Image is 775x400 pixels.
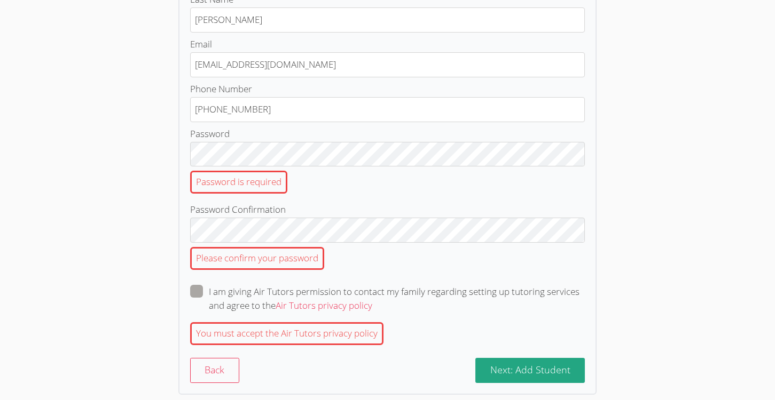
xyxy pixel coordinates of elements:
button: Back [190,358,240,383]
div: You must accept the Air Tutors privacy policy [190,322,383,345]
span: Email [190,38,212,50]
span: Password Confirmation [190,203,286,215]
span: Next: Add Student [490,363,570,376]
div: Password is required [190,171,287,194]
label: I am giving Air Tutors permission to contact my family regarding setting up tutoring services and... [190,285,585,313]
input: Email [190,52,585,77]
button: Next: Add Student [475,358,585,383]
a: Air Tutors privacy policy [276,299,372,311]
input: Password ConfirmationPlease confirm your password [190,218,585,243]
div: Please confirm your password [190,247,324,270]
input: Last Name [190,7,585,33]
span: Password [190,127,230,140]
span: Phone Number [190,83,252,95]
input: Phone Number [190,97,585,122]
input: PasswordPassword is required [190,142,585,167]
